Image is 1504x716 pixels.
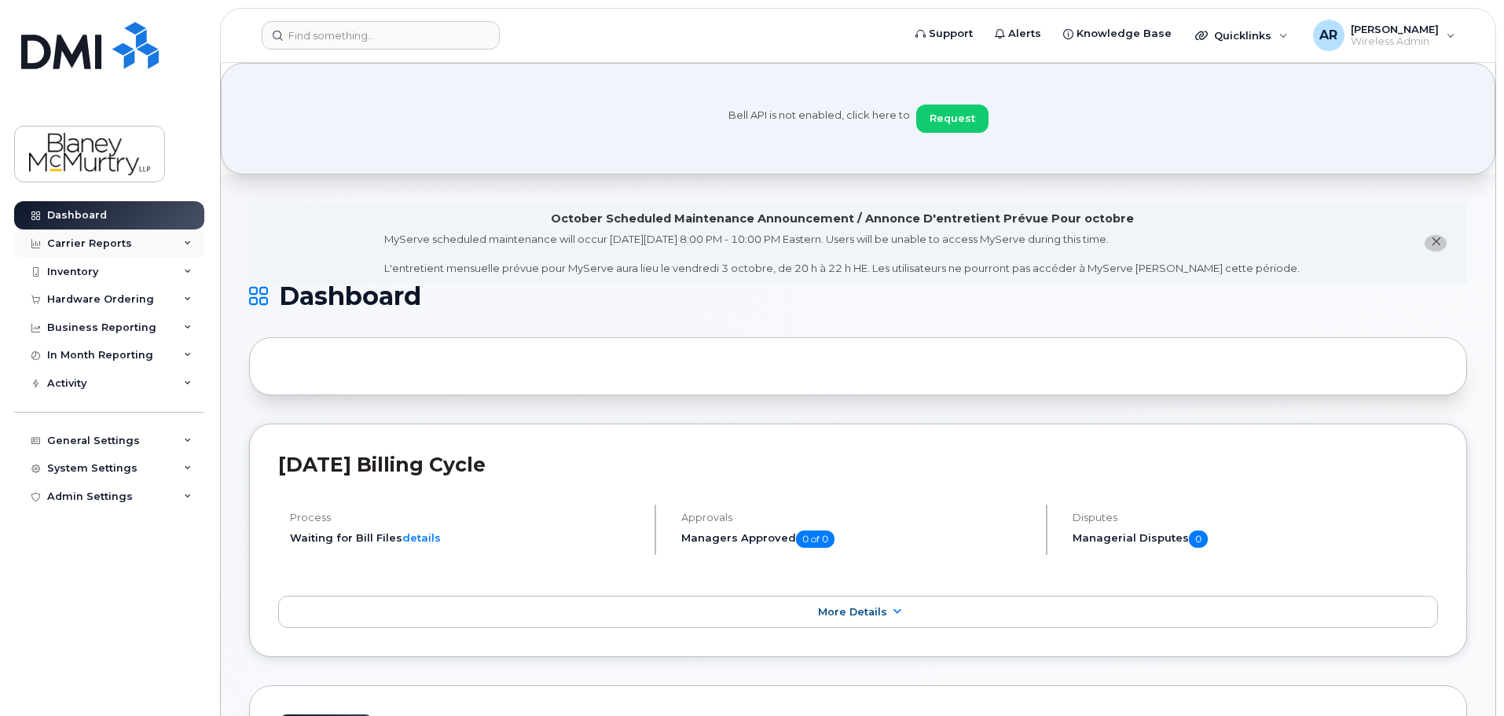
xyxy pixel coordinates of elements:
div: October Scheduled Maintenance Announcement / Annonce D'entretient Prévue Pour octobre [551,211,1134,227]
h4: Process [290,512,641,523]
h4: Approvals [681,512,1033,523]
span: Bell API is not enabled, click here to [728,108,910,133]
li: Waiting for Bill Files [290,531,641,545]
button: Request [916,105,989,133]
span: More Details [818,606,887,618]
a: details [402,531,441,544]
span: 0 [1189,531,1208,548]
span: Request [930,111,975,126]
h2: [DATE] Billing Cycle [278,453,1438,476]
span: 0 of 0 [796,531,835,548]
h4: Disputes [1073,512,1438,523]
button: close notification [1425,235,1447,252]
span: Dashboard [279,285,421,308]
h5: Managerial Disputes [1073,531,1438,548]
h5: Managers Approved [681,531,1033,548]
div: MyServe scheduled maintenance will occur [DATE][DATE] 8:00 PM - 10:00 PM Eastern. Users will be u... [384,232,1300,276]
